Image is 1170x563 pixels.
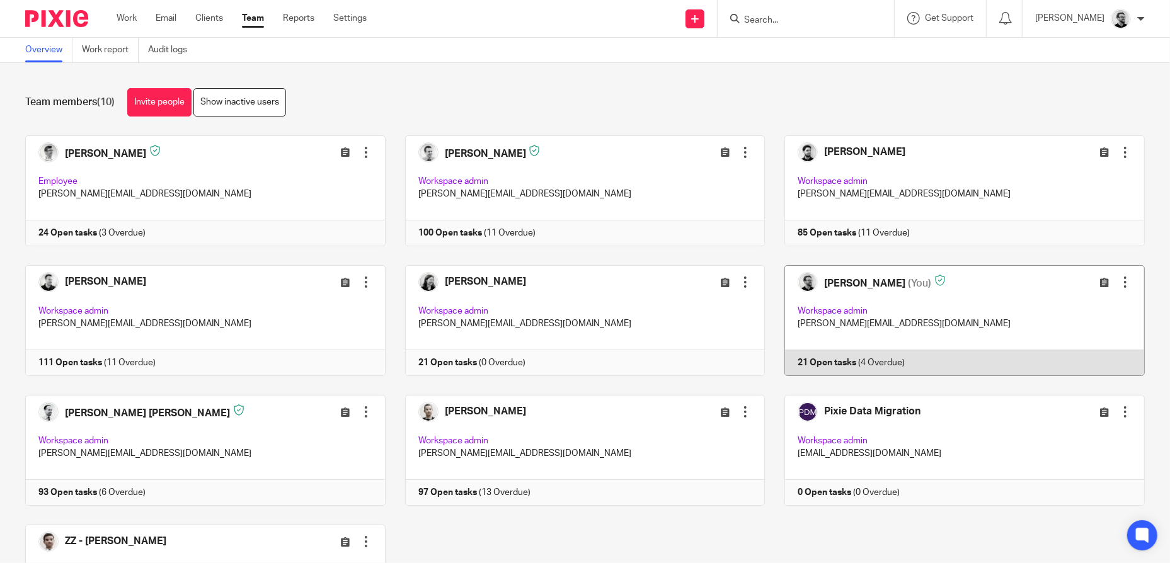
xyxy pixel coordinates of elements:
[127,88,192,117] a: Invite people
[743,15,856,26] input: Search
[242,12,264,25] a: Team
[25,38,72,62] a: Overview
[25,96,115,109] h1: Team members
[195,12,223,25] a: Clients
[193,88,286,117] a: Show inactive users
[333,12,367,25] a: Settings
[117,12,137,25] a: Work
[25,10,88,27] img: Pixie
[82,38,139,62] a: Work report
[1035,12,1104,25] p: [PERSON_NAME]
[283,12,314,25] a: Reports
[1111,9,1131,29] img: Jack_2025.jpg
[97,97,115,107] span: (10)
[156,12,176,25] a: Email
[925,14,973,23] span: Get Support
[148,38,197,62] a: Audit logs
